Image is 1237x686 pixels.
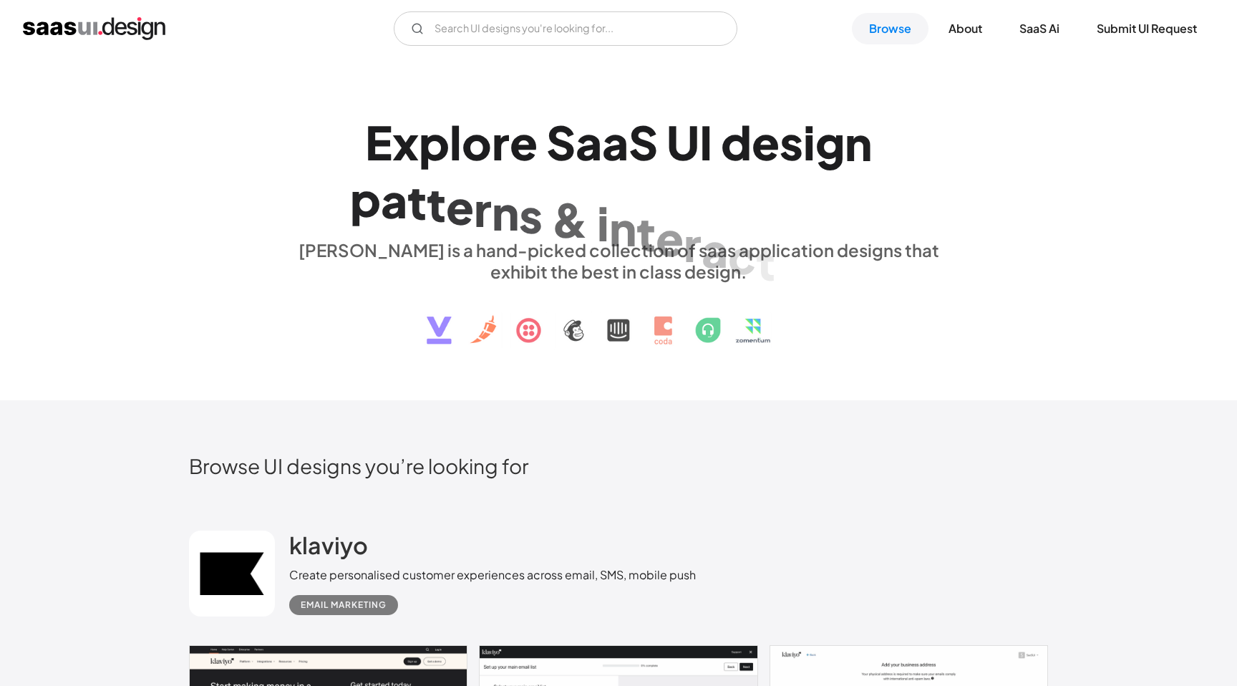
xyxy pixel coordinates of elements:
form: Email Form [394,11,737,46]
div: g [815,115,845,170]
div: n [845,115,872,170]
div: Email Marketing [301,596,387,614]
div: s [780,115,803,170]
a: home [23,17,165,40]
div: t [407,174,427,229]
div: E [365,115,392,170]
div: n [609,201,636,256]
div: r [492,115,510,170]
div: a [702,222,728,277]
div: I [699,115,712,170]
div: t [756,235,775,290]
a: About [931,13,999,44]
div: U [666,115,699,170]
a: SaaS Ai [1002,13,1077,44]
a: klaviyo [289,531,368,566]
h2: klaviyo [289,531,368,559]
div: [PERSON_NAME] is a hand-picked collection of saas application designs that exhibit the best in cl... [289,239,948,282]
div: e [446,179,474,234]
div: o [462,115,492,170]
div: r [684,216,702,271]
div: s [519,188,543,243]
div: a [381,173,407,228]
div: S [629,115,658,170]
div: S [546,115,576,170]
div: t [427,176,446,231]
a: Submit UI Request [1080,13,1214,44]
h1: Explore SaaS UI design patterns & interactions. [289,115,948,225]
div: i [803,115,815,170]
div: t [636,206,656,261]
div: a [576,115,602,170]
div: l [450,115,462,170]
div: e [656,211,684,266]
div: r [474,181,492,236]
div: e [510,115,538,170]
div: i [597,196,609,251]
div: n [492,185,519,240]
div: c [728,228,756,284]
div: & [551,192,588,247]
div: a [602,115,629,170]
input: Search UI designs you're looking for... [394,11,737,46]
div: d [721,115,752,170]
div: Create personalised customer experiences across email, SMS, mobile push [289,566,696,584]
div: e [752,115,780,170]
div: x [392,115,419,170]
h2: Browse UI designs you’re looking for [189,453,1048,478]
div: p [350,171,381,226]
div: p [419,115,450,170]
a: Browse [852,13,928,44]
img: text, icon, saas logo [402,282,835,357]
